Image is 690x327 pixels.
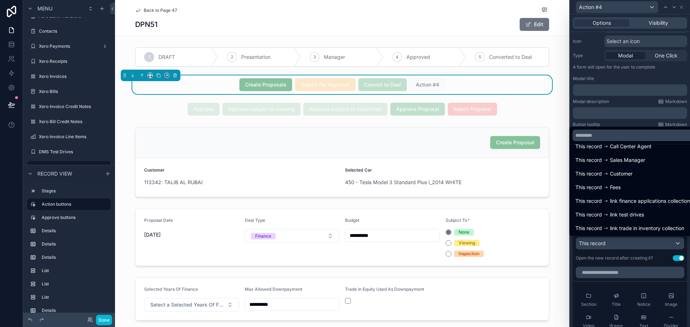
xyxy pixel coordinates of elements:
[42,228,108,234] label: Details
[42,241,108,247] label: Details
[42,201,105,207] label: Action buttons
[39,149,109,155] label: DMS Test Drives
[42,215,108,220] label: Approve buttons
[27,71,111,82] a: Xero Invoices
[575,142,602,151] span: This record
[39,119,109,125] label: Xero Bill Credit Notes
[37,5,52,12] span: Menu
[39,134,109,140] label: Xero Invoice Line Items
[27,86,111,97] a: Xero Bills
[135,19,157,29] h1: DPN51
[42,294,108,300] label: List
[39,89,109,94] label: Xero Bills
[27,41,111,52] a: Xero Payments
[23,182,115,313] div: scrollable content
[27,101,111,112] a: Xero Invoice Credit Notes
[575,183,602,192] span: This record
[42,308,108,313] label: Details
[37,170,72,177] span: Record view
[610,224,684,233] span: link trade in inventory collection
[39,28,109,34] label: Contacts
[27,161,111,173] a: DMS Proposals
[575,224,602,233] span: This record
[39,59,109,64] label: Xero Receipts
[42,268,108,274] label: List
[610,183,621,192] span: Fees
[610,156,645,164] span: Sales Manager
[42,254,108,260] label: Details
[144,8,177,13] span: Back to Page 47
[27,116,111,127] a: Xero Bill Credit Notes
[42,188,108,194] label: Stages
[610,210,644,219] span: link test drives
[27,131,111,143] a: Xero Invoice Line Items
[520,18,549,31] button: Edit
[575,197,602,205] span: This record
[575,210,602,219] span: This record
[135,8,177,13] a: Back to Page 47
[27,25,111,37] a: Contacts
[42,281,108,287] label: List
[27,56,111,67] a: Xero Receipts
[575,156,602,164] span: This record
[575,169,602,178] span: This record
[39,104,109,109] label: Xero Invoice Credit Notes
[39,164,106,170] label: DMS Proposals
[610,169,632,178] span: Customer
[39,43,99,49] label: Xero Payments
[27,146,111,158] a: DMS Test Drives
[39,74,109,79] label: Xero Invoices
[610,142,652,151] span: Call Center Agent
[96,315,112,325] button: Done
[610,197,690,205] span: link finance applications collection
